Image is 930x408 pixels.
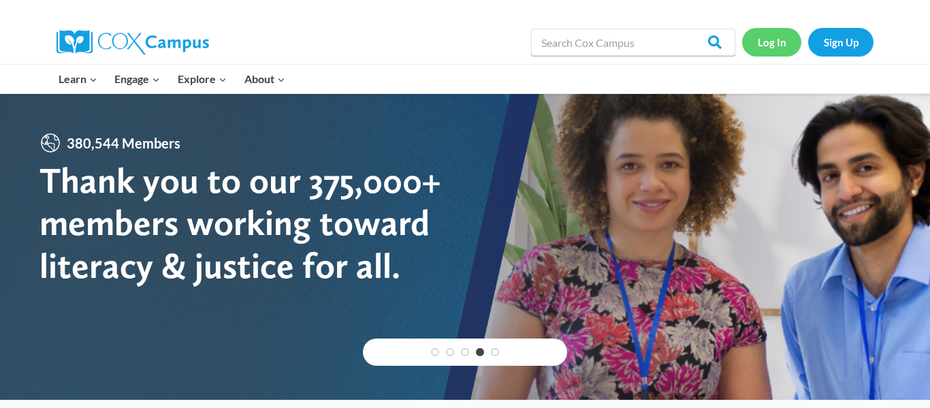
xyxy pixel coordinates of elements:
[446,348,454,356] a: 2
[50,65,106,93] button: Child menu of Learn
[39,159,465,287] div: Thank you to our 375,000+ members working toward literacy & justice for all.
[57,30,209,54] img: Cox Campus
[461,348,469,356] a: 3
[431,348,439,356] a: 1
[531,29,735,56] input: Search Cox Campus
[106,65,170,93] button: Child menu of Engage
[808,28,873,56] a: Sign Up
[236,65,294,93] button: Child menu of About
[50,65,293,93] nav: Primary Navigation
[491,348,499,356] a: 5
[476,348,484,356] a: 4
[742,28,873,56] nav: Secondary Navigation
[61,132,186,154] span: 380,544 Members
[169,65,236,93] button: Child menu of Explore
[742,28,801,56] a: Log In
